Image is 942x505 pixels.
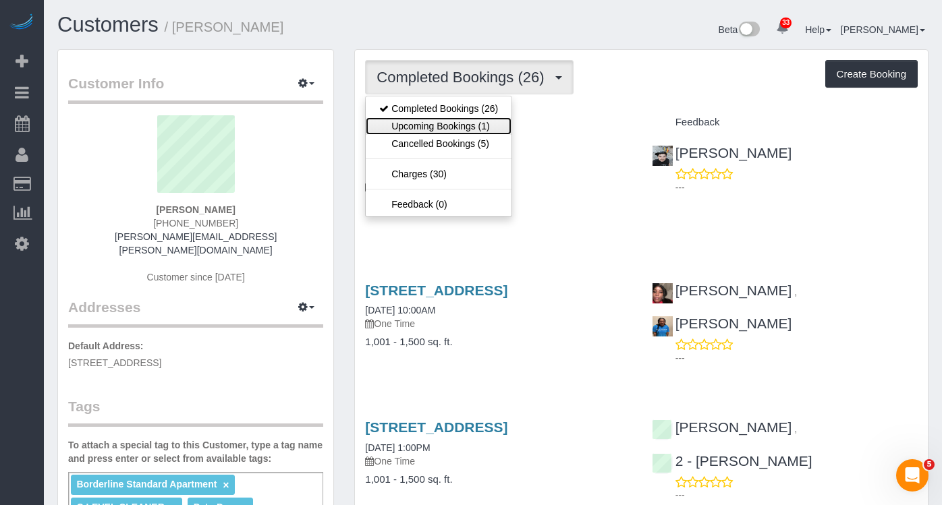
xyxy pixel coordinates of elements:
[652,419,792,435] a: [PERSON_NAME]
[68,396,323,427] legend: Tags
[366,165,511,183] a: Charges (30)
[365,283,507,298] a: [STREET_ADDRESS]
[76,479,217,489] span: Borderline Standard Apartment
[652,117,918,128] h4: Feedback
[365,454,631,468] p: One Time
[115,231,277,256] a: [PERSON_NAME][EMAIL_ADDRESS][PERSON_NAME][DOMAIN_NAME]
[366,135,511,152] a: Cancelled Bookings (5)
[365,60,573,94] button: Completed Bookings (26)
[805,24,831,35] a: Help
[794,287,797,297] span: ,
[366,100,511,117] a: Completed Bookings (26)
[147,272,245,283] span: Customer since [DATE]
[365,336,631,348] h4: 1,001 - 1,500 sq. ft.
[652,316,792,331] a: [PERSON_NAME]
[366,117,511,135] a: Upcoming Bookings (1)
[223,479,229,491] a: ×
[68,73,323,104] legend: Customer Info
[68,357,161,368] span: [STREET_ADDRESS]
[365,442,430,453] a: [DATE] 1:00PM
[924,459,935,470] span: 5
[156,204,235,215] strong: [PERSON_NAME]
[366,196,511,213] a: Feedback (0)
[365,317,631,330] p: One Time
[675,488,918,502] p: ---
[825,60,918,88] button: Create Booking
[841,24,925,35] a: [PERSON_NAME]
[738,22,760,39] img: New interface
[769,13,796,43] a: 33
[365,419,507,435] a: [STREET_ADDRESS]
[165,20,284,34] small: / [PERSON_NAME]
[57,13,159,36] a: Customers
[896,459,929,492] iframe: Intercom live chat
[365,305,435,316] a: [DATE] 10:00AM
[653,316,673,336] img: Robin Johnson
[365,474,631,485] h4: 1,001 - 1,500 sq. ft.
[68,438,323,465] label: To attach a special tag to this Customer, type a tag name and press enter or select from availabl...
[675,181,918,194] p: ---
[8,13,35,32] img: Automaid Logo
[794,423,797,434] span: ,
[68,339,144,353] label: Default Address:
[652,145,792,160] a: [PERSON_NAME]
[719,24,760,35] a: Beta
[675,351,918,365] p: ---
[652,453,812,469] a: 2 - [PERSON_NAME]
[653,283,673,303] img: Porchee Musler
[652,283,792,298] a: [PERSON_NAME]
[653,146,673,166] img: Charles Hamby
[780,18,792,28] span: 33
[377,69,551,86] span: Completed Bookings (26)
[153,218,238,229] span: [PHONE_NUMBER]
